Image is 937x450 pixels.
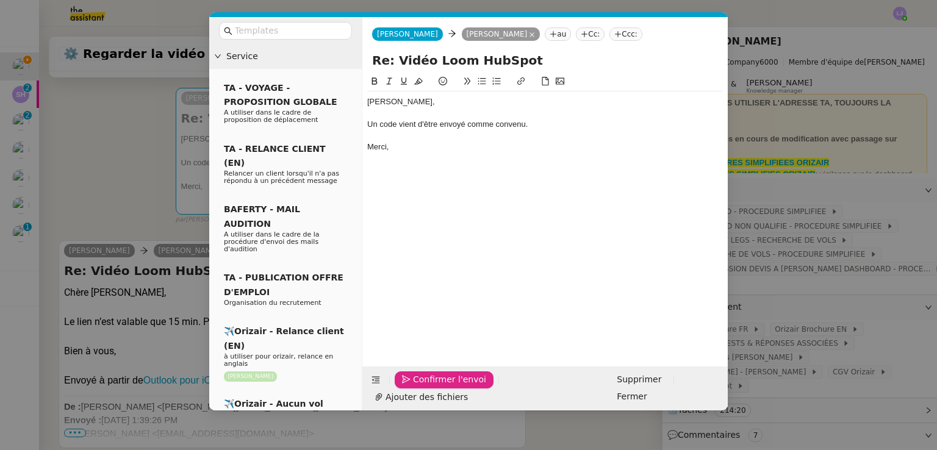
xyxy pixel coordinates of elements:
span: BAFERTY - MAIL AUDITION [224,204,300,228]
span: TA - RELANCE CLIENT (EN) [224,144,326,168]
span: Service [226,49,357,63]
span: TA - PUBLICATION OFFRE D'EMPLOI [224,273,343,296]
span: Ajouter des fichiers [386,390,468,404]
nz-tag: au [545,27,571,41]
nz-tag: [PERSON_NAME] [224,371,277,382]
span: à utiliser pour orizair, relance en anglais [224,352,333,368]
div: Un code vient d'être envoyé comme convenu. [367,119,723,130]
div: Merci, [367,141,723,152]
span: TA - VOYAGE - PROPOSITION GLOBALE [224,83,337,107]
span: [PERSON_NAME] [377,30,438,38]
button: Fermer [609,388,654,405]
input: Subject [372,51,718,70]
span: Confirmer l'envoi [413,373,486,387]
input: Templates [235,24,345,38]
span: ✈️Orizair - Aucun vol disponible (FR) [224,399,323,423]
button: Confirmer l'envoi [395,371,494,388]
nz-tag: Cc: [576,27,605,41]
span: Fermer [617,390,647,404]
span: A utiliser dans le cadre de proposition de déplacement [224,109,318,124]
span: A utiliser dans le cadre de la procédure d'envoi des mails d'audition [224,230,320,253]
button: Ajouter des fichiers [367,388,475,405]
nz-tag: [PERSON_NAME] [462,27,540,41]
div: [PERSON_NAME], [367,96,723,107]
span: ✈️Orizair - Relance client (EN) [224,326,344,350]
span: Supprimer [617,373,661,387]
span: Relancer un client lorsqu'il n'a pas répondu à un précédent message [224,170,339,185]
span: Organisation du recrutement [224,299,321,307]
nz-tag: Ccc: [609,27,642,41]
div: Service [209,45,362,68]
button: Supprimer [609,371,669,388]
